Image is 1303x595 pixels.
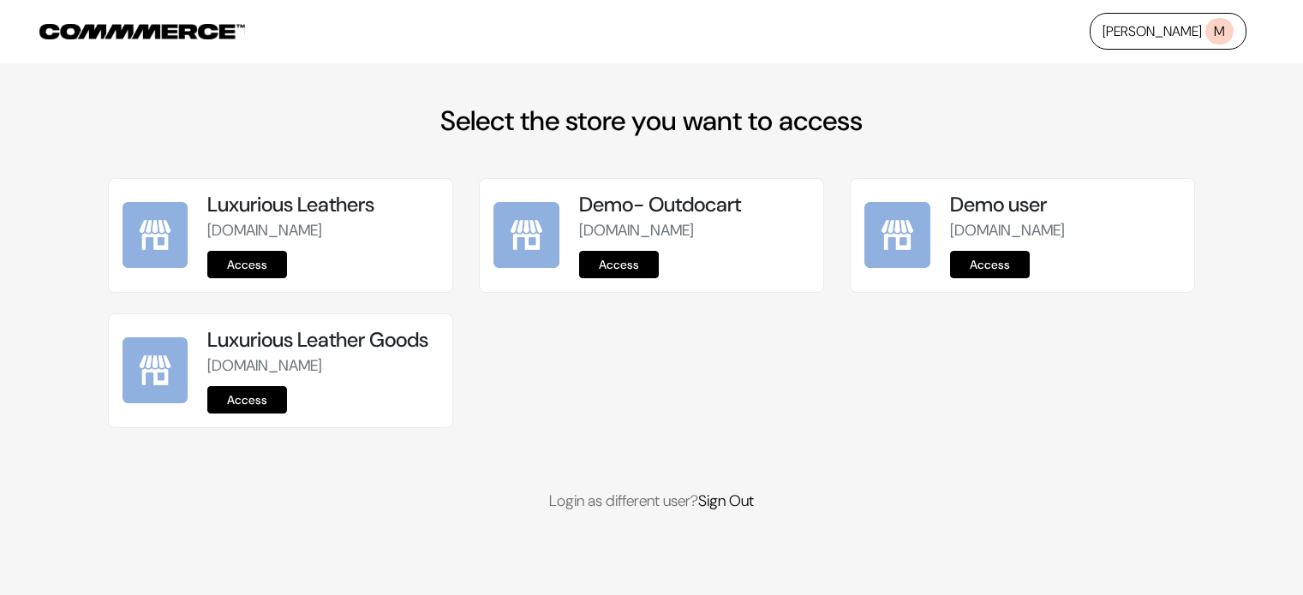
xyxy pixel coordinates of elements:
p: [DOMAIN_NAME] [579,219,810,242]
img: Luxurious Leathers [123,202,188,268]
h5: Demo user [950,193,1180,217]
h5: Luxurious Leather Goods [207,328,438,353]
a: Access [207,386,287,414]
p: [DOMAIN_NAME] [950,219,1180,242]
h2: Select the store you want to access [108,104,1196,137]
p: Login as different user? [108,490,1196,513]
img: COMMMERCE [39,24,245,39]
a: [PERSON_NAME]M [1090,13,1246,50]
h5: Luxurious Leathers [207,193,438,217]
p: [DOMAIN_NAME] [207,219,438,242]
img: Demo- Outdocart [493,202,559,268]
img: Luxurious Leather Goods [123,337,188,403]
a: Sign Out [698,491,754,511]
p: [DOMAIN_NAME] [207,354,438,378]
a: Access [950,251,1030,278]
span: M [1205,18,1234,45]
img: Demo user [864,202,930,268]
a: Access [207,251,287,278]
h5: Demo- Outdocart [579,193,810,217]
a: Access [579,251,659,278]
